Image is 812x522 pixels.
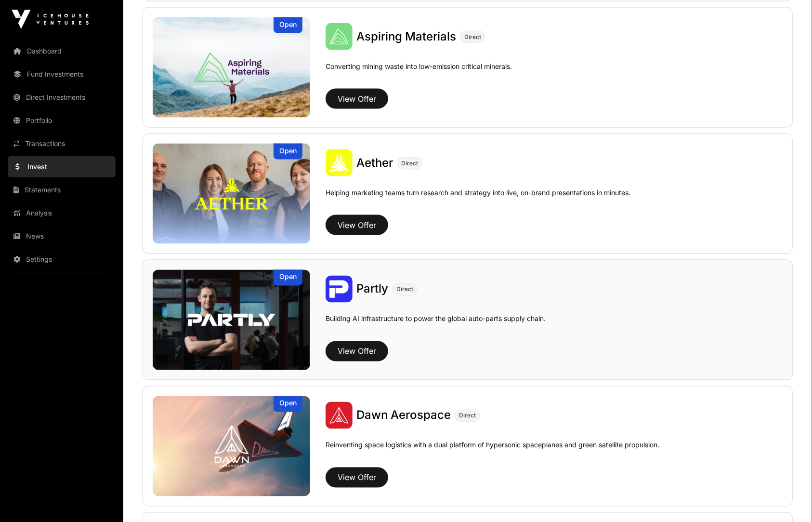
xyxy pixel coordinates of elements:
[464,33,481,41] span: Direct
[356,155,393,171] a: Aether
[401,160,418,167] span: Direct
[8,249,116,270] a: Settings
[12,10,89,29] img: Icehouse Ventures Logo
[153,270,310,370] img: Partly
[153,17,310,118] img: Aspiring Materials
[356,282,388,296] span: Partly
[153,270,310,370] a: PartlyOpen
[8,133,116,154] a: Transactions
[153,396,310,496] a: Dawn AerospaceOpen
[326,341,388,361] button: View Offer
[274,396,302,412] div: Open
[326,188,630,211] p: Helping marketing teams turn research and strategy into live, on-brand presentations in minutes.
[153,144,310,244] a: AetherOpen
[274,270,302,286] div: Open
[326,215,388,235] button: View Offer
[326,23,353,50] img: Aspiring Materials
[326,149,353,176] img: Aether
[356,408,451,423] a: Dawn Aerospace
[153,144,310,244] img: Aether
[8,202,116,224] a: Analysis
[153,396,310,496] img: Dawn Aerospace
[8,110,116,131] a: Portfolio
[356,29,456,43] span: Aspiring Materials
[459,412,476,420] span: Direct
[356,29,456,44] a: Aspiring Materials
[326,402,353,429] img: Dawn Aerospace
[356,281,388,297] a: Partly
[764,476,812,522] iframe: Chat Widget
[8,40,116,62] a: Dashboard
[326,89,388,109] button: View Offer
[326,468,388,488] button: View Offer
[326,314,546,337] p: Building AI infrastructure to power the global auto-parts supply chain.
[326,441,659,464] p: Reinventing space logistics with a dual platform of hypersonic spaceplanes and green satellite pr...
[274,144,302,160] div: Open
[8,226,116,247] a: News
[326,276,353,303] img: Partly
[8,87,116,108] a: Direct Investments
[326,62,512,85] p: Converting mining waste into low-emission critical minerals.
[8,156,116,177] a: Invest
[396,286,413,294] span: Direct
[356,156,393,170] span: Aether
[8,64,116,85] a: Fund Investments
[274,17,302,33] div: Open
[153,17,310,118] a: Aspiring MaterialsOpen
[356,408,451,422] span: Dawn Aerospace
[8,179,116,201] a: Statements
